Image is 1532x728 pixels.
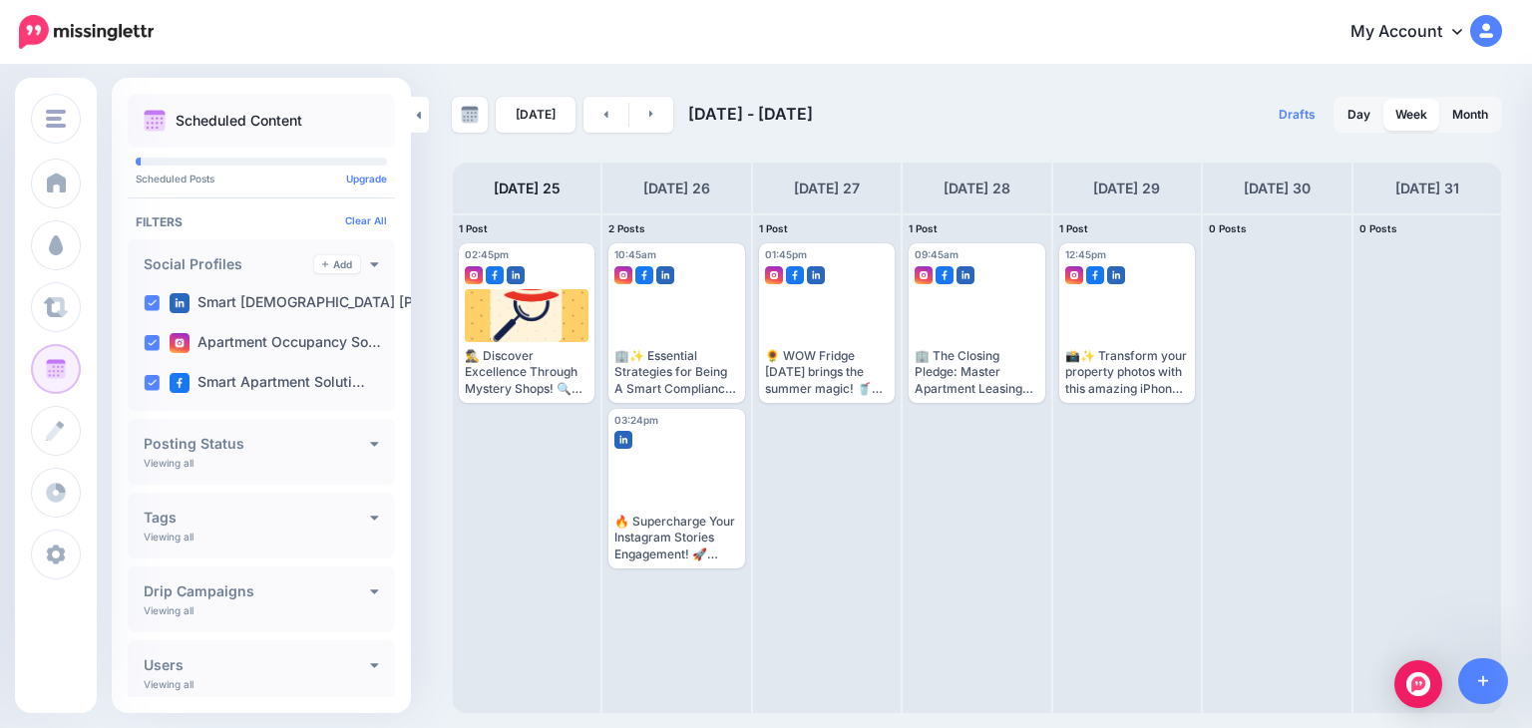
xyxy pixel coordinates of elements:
a: [DATE] [496,97,575,133]
p: Viewing all [144,457,193,469]
a: My Account [1331,8,1502,57]
a: Week [1383,99,1439,131]
img: instagram-square.png [465,266,483,284]
img: linkedin-square.png [170,293,190,313]
p: Viewing all [144,604,193,616]
p: Scheduled Content [176,114,302,128]
img: linkedin-square.png [807,266,825,284]
a: Month [1440,99,1500,131]
span: 0 Posts [1209,222,1247,234]
img: instagram-square.png [170,333,190,353]
img: facebook-square.png [635,266,653,284]
img: linkedin-square.png [656,266,674,284]
div: 📸✨ Transform your property photos with this amazing iPhone technique! 🏢📱 Struggling to capture la... [1065,348,1189,397]
h4: Posting Status [144,437,370,451]
h4: Drip Campaigns [144,584,370,598]
div: 🕵️‍♂️ Discover Excellence Through Mystery Shops! 🔍 Unlock the hidden potential in rental property... [465,348,588,397]
img: facebook-square.png [486,266,504,284]
span: Drafts [1279,109,1316,121]
span: 1 Post [909,222,938,234]
img: calendar.png [144,110,166,132]
img: linkedin-square.png [1107,266,1125,284]
div: 🌻 WOW Fridge [DATE] brings the summer magic! 🥤🏝️ We're soaking up communities with incredible sto... [765,348,889,397]
h4: Users [144,658,370,672]
div: 🏢 The Closing Pledge: Master Apartment Leasing Success 🔑 Transform your leasing approach with the... [915,348,1038,397]
div: 🏢✨ Essential Strategies for Being A Smart Compliance Specialist 🧘 Practice Patience: Stay calm du... [614,348,738,397]
p: Viewing all [144,678,193,690]
h4: [DATE] 30 [1244,177,1311,200]
img: instagram-square.png [1065,266,1083,284]
h4: [DATE] 27 [794,177,860,200]
img: linkedin-square.png [957,266,974,284]
span: 2 Posts [608,222,645,234]
a: Add [314,255,360,273]
label: Apartment Occupancy So… [170,333,381,353]
h4: [DATE] 29 [1093,177,1160,200]
div: 🔥 Supercharge Your Instagram Stories Engagement! 🚀 Master these simple steps for maximum impact: ... [614,514,738,562]
h4: [DATE] 28 [944,177,1010,200]
span: 02:45pm [465,248,509,260]
a: Clear All [345,214,387,226]
a: Drafts [1267,97,1328,133]
h4: Filters [136,214,387,229]
span: 01:45pm [765,248,807,260]
h4: [DATE] 26 [643,177,710,200]
img: facebook-square.png [786,266,804,284]
label: Smart Apartment Soluti… [170,373,365,393]
img: facebook-square.png [1086,266,1104,284]
label: Smart [DEMOGRAPHIC_DATA] [PERSON_NAME]… [170,293,527,313]
img: linkedin-square.png [507,266,525,284]
span: 1 Post [759,222,788,234]
span: 03:24pm [614,414,658,426]
span: 09:45am [915,248,958,260]
span: 1 Post [459,222,488,234]
img: instagram-square.png [614,266,632,284]
img: instagram-square.png [765,266,783,284]
div: Open Intercom Messenger [1394,660,1442,708]
span: 10:45am [614,248,656,260]
span: 1 Post [1059,222,1088,234]
h4: Social Profiles [144,257,314,271]
p: Scheduled Posts [136,174,387,183]
a: Day [1336,99,1382,131]
a: Upgrade [346,173,387,184]
h4: Tags [144,511,370,525]
img: instagram-square.png [915,266,933,284]
span: [DATE] - [DATE] [688,104,813,124]
span: 0 Posts [1359,222,1397,234]
img: facebook-square.png [936,266,954,284]
span: 12:45pm [1065,248,1106,260]
img: facebook-square.png [170,373,190,393]
h4: [DATE] 31 [1395,177,1459,200]
img: Missinglettr [19,15,154,49]
h4: [DATE] 25 [494,177,561,200]
img: menu.png [46,110,66,128]
p: Viewing all [144,531,193,543]
img: calendar-grey-darker.png [461,106,479,124]
img: linkedin-square.png [614,431,632,449]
